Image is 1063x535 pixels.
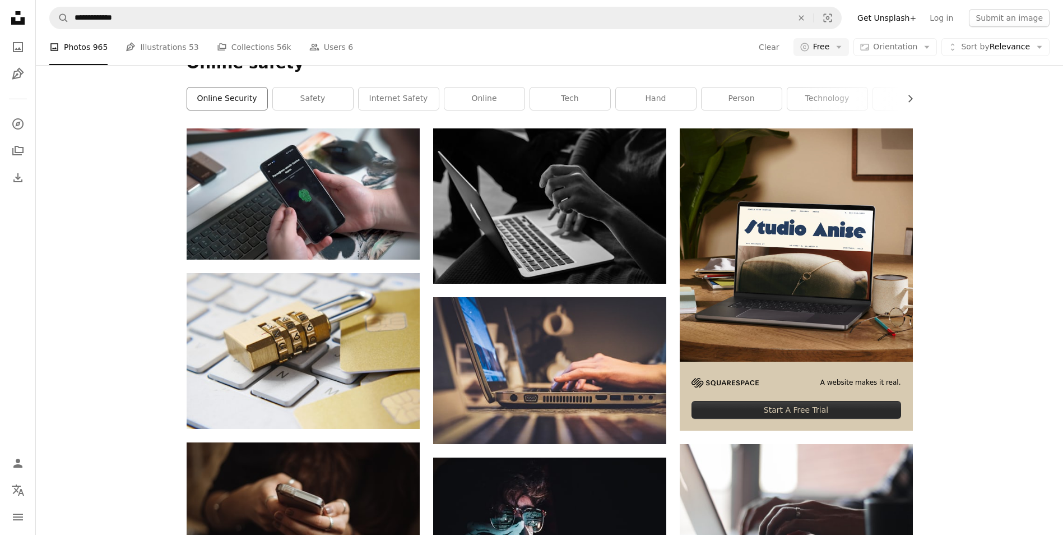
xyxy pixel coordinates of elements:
[814,7,841,29] button: Visual search
[7,140,29,162] a: Collections
[7,36,29,58] a: Photos
[7,63,29,85] a: Illustrations
[7,479,29,501] button: Language
[789,7,814,29] button: Clear
[433,128,666,284] img: grayscale photo of person using MacBook
[359,87,439,110] a: internet safety
[691,401,901,419] div: Start A Free Trial
[187,87,267,110] a: online security
[187,346,420,356] a: a golden padlock sitting on top of a keyboard
[813,41,830,53] span: Free
[187,273,420,429] img: a golden padlock sitting on top of a keyboard
[530,87,610,110] a: tech
[851,9,923,27] a: Get Unsplash+
[7,167,29,189] a: Download History
[433,366,666,376] a: person using silver laptop computer on desk
[126,29,198,65] a: Illustrations 53
[787,87,867,110] a: technology
[691,378,759,388] img: file-1705255347840-230a6ab5bca9image
[941,38,1050,56] button: Sort byRelevance
[187,515,420,525] a: person using smartphone
[273,87,353,110] a: safety
[873,42,917,51] span: Orientation
[680,516,913,527] a: person using laptop
[680,128,913,431] a: A website makes it real.Start A Free Trial
[187,128,420,260] img: a person holding a phone
[348,41,353,53] span: 6
[900,87,913,110] button: scroll list to the right
[969,9,1050,27] button: Submit an image
[50,7,69,29] button: Search Unsplash
[187,189,420,199] a: a person holding a phone
[7,113,29,135] a: Explore
[702,87,782,110] a: person
[873,87,953,110] a: web
[793,38,850,56] button: Free
[7,452,29,474] a: Log in / Sign up
[7,506,29,528] button: Menu
[433,201,666,211] a: grayscale photo of person using MacBook
[7,7,29,31] a: Home — Unsplash
[961,41,1030,53] span: Relevance
[309,29,354,65] a: Users 6
[277,41,291,53] span: 56k
[853,38,937,56] button: Orientation
[961,42,989,51] span: Sort by
[217,29,291,65] a: Collections 56k
[49,7,842,29] form: Find visuals sitewide
[923,9,960,27] a: Log in
[433,297,666,444] img: person using silver laptop computer on desk
[189,41,199,53] span: 53
[616,87,696,110] a: hand
[680,128,913,362] img: file-1705123271268-c3eaf6a79b21image
[758,38,780,56] button: Clear
[820,378,901,388] span: A website makes it real.
[444,87,524,110] a: online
